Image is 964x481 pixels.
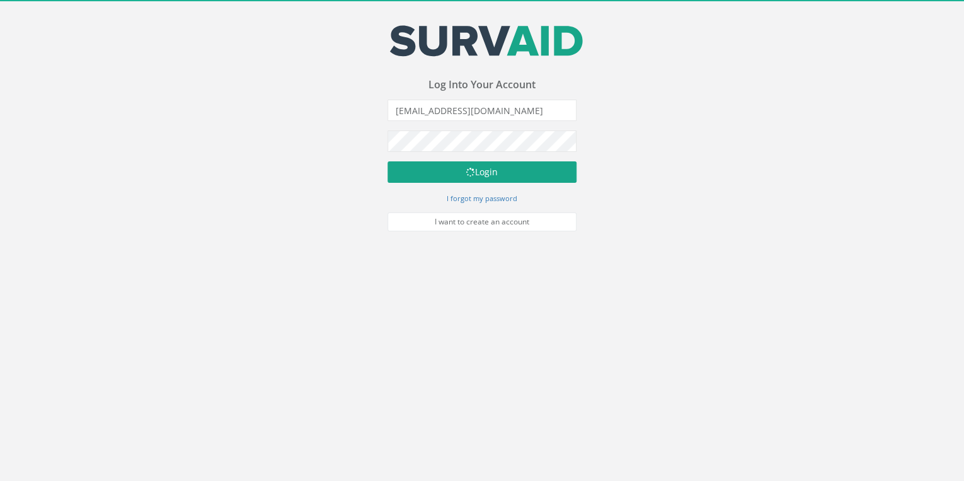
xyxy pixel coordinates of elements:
a: I want to create an account [387,212,577,231]
h3: Log Into Your Account [387,79,577,91]
a: I forgot my password [447,192,517,204]
button: Login [387,161,577,183]
small: I forgot my password [447,194,517,203]
input: Email [387,100,577,121]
